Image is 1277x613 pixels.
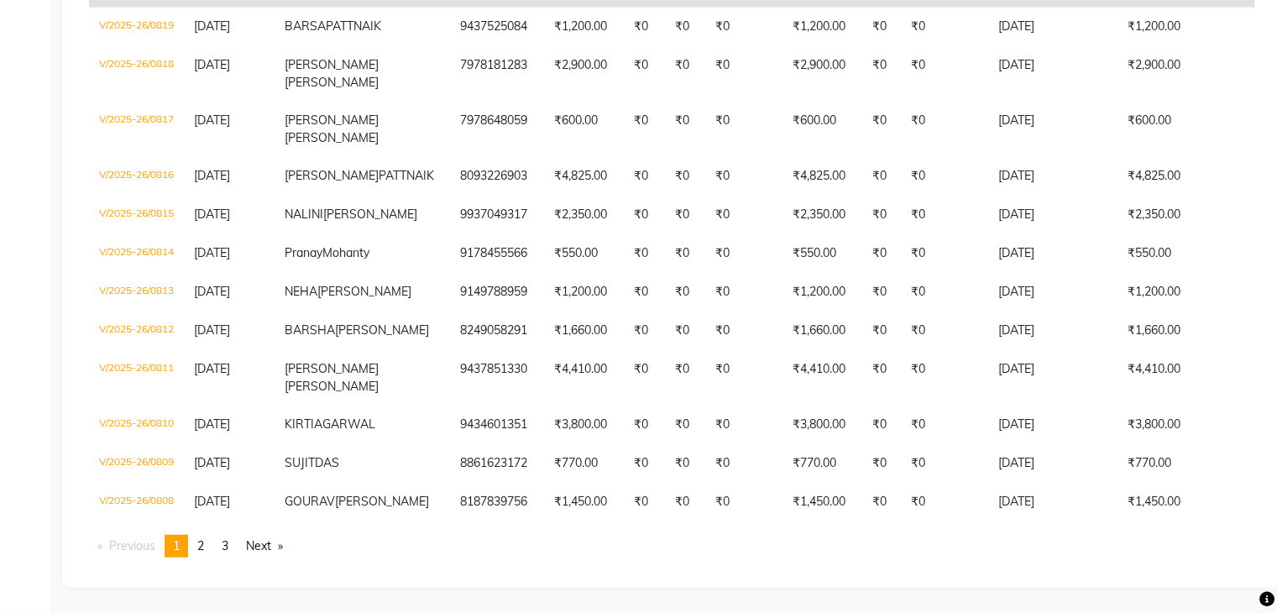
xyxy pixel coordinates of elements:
[285,245,322,260] span: Pranay
[988,312,1117,350] td: [DATE]
[862,273,901,312] td: ₹0
[862,350,901,406] td: ₹0
[988,234,1117,273] td: [DATE]
[988,406,1117,444] td: [DATE]
[705,8,782,46] td: ₹0
[901,350,988,406] td: ₹0
[544,102,624,157] td: ₹600.00
[379,168,434,183] span: PATTNAIK
[624,8,665,46] td: ₹0
[544,312,624,350] td: ₹1,660.00
[782,196,862,234] td: ₹2,350.00
[89,483,184,521] td: V/2025-26/0808
[782,312,862,350] td: ₹1,660.00
[1117,234,1247,273] td: ₹550.00
[862,444,901,483] td: ₹0
[1117,8,1247,46] td: ₹1,200.00
[988,350,1117,406] td: [DATE]
[285,113,379,128] span: [PERSON_NAME]
[624,157,665,196] td: ₹0
[1117,483,1247,521] td: ₹1,450.00
[862,234,901,273] td: ₹0
[89,406,184,444] td: V/2025-26/0810
[285,207,323,222] span: NALINI
[624,234,665,273] td: ₹0
[624,312,665,350] td: ₹0
[624,273,665,312] td: ₹0
[285,494,335,509] span: GOURAV
[450,157,544,196] td: 8093226903
[544,444,624,483] td: ₹770.00
[544,350,624,406] td: ₹4,410.00
[194,207,230,222] span: [DATE]
[450,234,544,273] td: 9178455566
[705,312,782,350] td: ₹0
[862,406,901,444] td: ₹0
[901,312,988,350] td: ₹0
[194,245,230,260] span: [DATE]
[665,483,705,521] td: ₹0
[782,444,862,483] td: ₹770.00
[544,8,624,46] td: ₹1,200.00
[89,46,184,102] td: V/2025-26/0818
[1117,46,1247,102] td: ₹2,900.00
[450,46,544,102] td: 7978181283
[862,483,901,521] td: ₹0
[285,130,379,145] span: [PERSON_NAME]
[782,102,862,157] td: ₹600.00
[782,8,862,46] td: ₹1,200.00
[89,350,184,406] td: V/2025-26/0811
[665,8,705,46] td: ₹0
[665,312,705,350] td: ₹0
[665,444,705,483] td: ₹0
[624,444,665,483] td: ₹0
[782,406,862,444] td: ₹3,800.00
[194,494,230,509] span: [DATE]
[89,102,184,157] td: V/2025-26/0817
[1117,406,1247,444] td: ₹3,800.00
[285,18,326,34] span: BARSA
[450,8,544,46] td: 9437525084
[988,273,1117,312] td: [DATE]
[901,196,988,234] td: ₹0
[544,483,624,521] td: ₹1,450.00
[450,444,544,483] td: 8861623172
[89,444,184,483] td: V/2025-26/0809
[862,196,901,234] td: ₹0
[544,234,624,273] td: ₹550.00
[624,102,665,157] td: ₹0
[624,483,665,521] td: ₹0
[314,417,375,432] span: AGARWAL
[988,196,1117,234] td: [DATE]
[988,157,1117,196] td: [DATE]
[624,196,665,234] td: ₹0
[862,312,901,350] td: ₹0
[89,234,184,273] td: V/2025-26/0814
[862,8,901,46] td: ₹0
[194,113,230,128] span: [DATE]
[901,444,988,483] td: ₹0
[665,350,705,406] td: ₹0
[705,273,782,312] td: ₹0
[89,535,1254,558] nav: Pagination
[450,483,544,521] td: 8187839756
[322,245,369,260] span: Mohanty
[624,406,665,444] td: ₹0
[450,406,544,444] td: 9434601351
[1117,102,1247,157] td: ₹600.00
[624,350,665,406] td: ₹0
[665,102,705,157] td: ₹0
[665,196,705,234] td: ₹0
[285,417,314,432] span: KIRTI
[901,273,988,312] td: ₹0
[173,538,180,553] span: 1
[194,284,230,299] span: [DATE]
[988,483,1117,521] td: [DATE]
[89,273,184,312] td: V/2025-26/0813
[862,157,901,196] td: ₹0
[194,18,230,34] span: [DATE]
[862,46,901,102] td: ₹0
[197,538,204,553] span: 2
[317,284,411,299] span: [PERSON_NAME]
[238,535,291,558] a: Next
